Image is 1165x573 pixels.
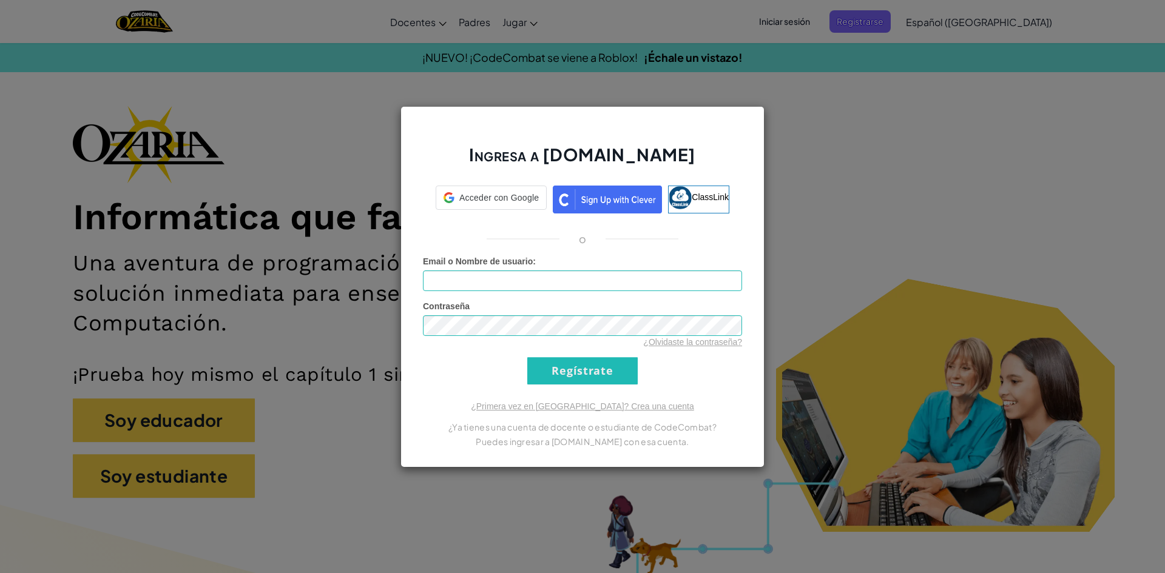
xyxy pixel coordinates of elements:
[436,186,547,213] a: Acceder con Google
[423,434,742,449] p: Puedes ingresar a [DOMAIN_NAME] con esa cuenta.
[436,186,547,210] div: Acceder con Google
[553,186,662,213] img: clever_sso_button@2x.png
[459,192,539,204] span: Acceder con Google
[423,420,742,434] p: ¿Ya tienes una cuenta de docente o estudiante de CodeCombat?
[423,301,470,311] span: Contraseña
[669,186,692,209] img: classlink-logo-small.png
[692,192,729,201] span: ClassLink
[423,256,533,266] span: Email o Nombre de usuario
[423,255,536,267] label: :
[527,357,638,384] input: Regístrate
[471,401,694,411] a: ¿Primera vez en [GEOGRAPHIC_DATA]? Crea una cuenta
[423,143,742,178] h2: Ingresa a [DOMAIN_NAME]
[579,232,586,246] p: o
[643,337,742,347] a: ¿Olvidaste la contraseña?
